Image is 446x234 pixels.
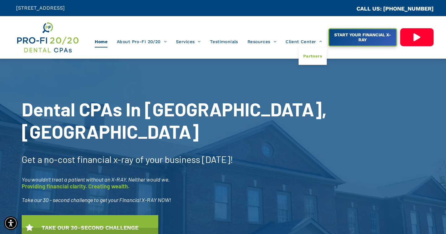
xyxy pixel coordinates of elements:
div: Accessibility Menu [4,216,18,230]
span: Take our 30 - second challenge to get your Financial X-RAY NOW! [22,196,171,203]
a: Partners [299,47,327,65]
a: Testimonials [205,36,243,47]
span: Providing financial clarity. Creating wealth. [22,183,129,190]
span: Partners [303,52,322,60]
span: CA::CALLC [330,6,356,12]
span: You wouldn’t treat a patient without an X-RAY. Neither would we. [22,176,170,183]
img: Get Dental CPA Consulting, Bookkeeping, & Bank Loans [16,21,79,54]
span: TAKE OUR 30-SECOND CHALLENGE [39,221,141,234]
span: of your business [DATE]! [135,154,233,165]
a: CALL US: [PHONE_NUMBER] [356,5,434,12]
span: [STREET_ADDRESS] [16,5,65,11]
span: START YOUR FINANCIAL X-RAY [330,29,395,45]
span: Dental CPAs In [GEOGRAPHIC_DATA], [GEOGRAPHIC_DATA] [22,98,327,142]
span: Client Center [286,36,322,47]
a: About Pro-Fi 20/20 [112,36,171,47]
span: Get a [22,154,42,165]
a: Services [171,36,205,47]
a: Home [90,36,112,47]
span: no-cost financial x-ray [44,154,133,165]
a: Client Center [281,36,327,47]
a: Resources [243,36,281,47]
a: START YOUR FINANCIAL X-RAY [328,28,397,47]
